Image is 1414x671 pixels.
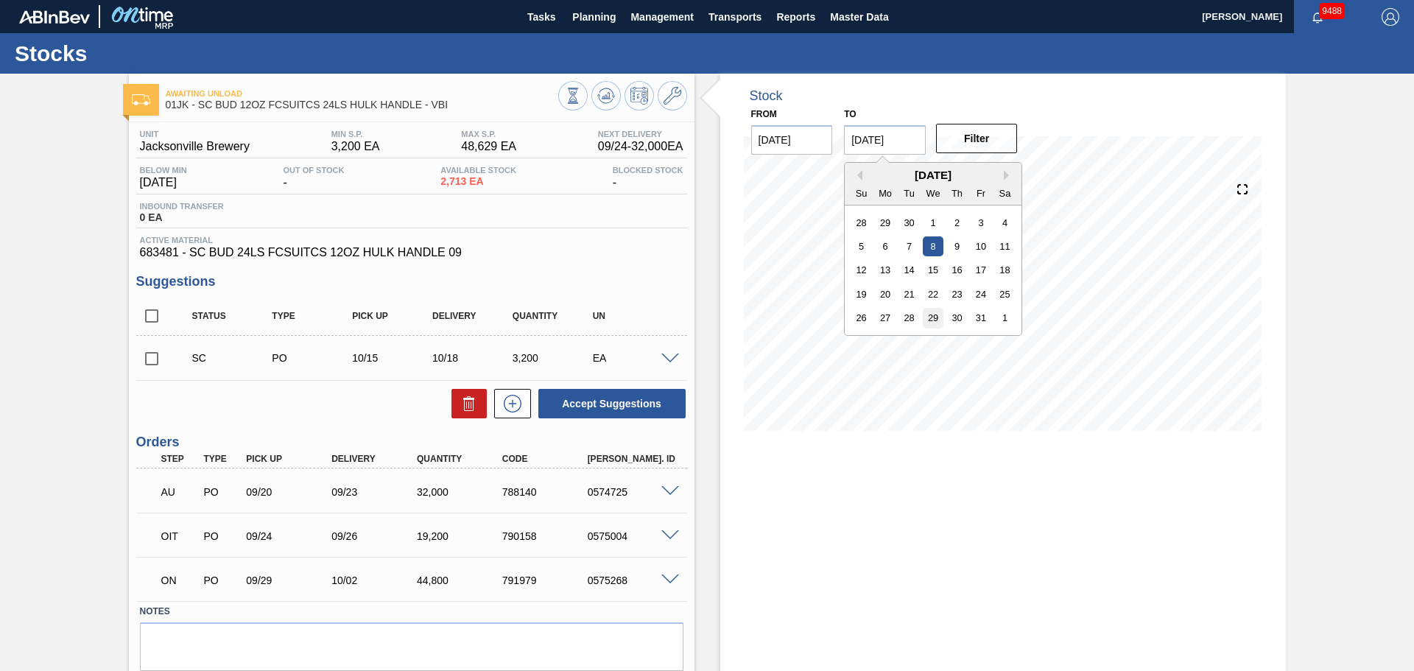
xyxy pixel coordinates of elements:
[851,308,871,328] div: Choose Sunday, October 26th, 2025
[609,166,687,189] div: -
[995,183,1015,203] div: Sa
[161,486,198,498] p: AU
[851,260,871,280] div: Choose Sunday, October 12th, 2025
[947,308,967,328] div: Choose Thursday, October 30th, 2025
[499,530,594,542] div: 790158
[995,284,1015,304] div: Choose Saturday, October 25th, 2025
[158,476,202,508] div: Awaiting Unload
[328,575,423,586] div: 10/02/2025
[140,130,250,138] span: Unit
[413,575,509,586] div: 44,800
[899,284,919,304] div: Choose Tuesday, October 21st, 2025
[830,8,888,26] span: Master Data
[242,530,338,542] div: 09/24/2025
[158,564,202,597] div: Negotiating Order
[200,530,244,542] div: Purchase order
[200,486,244,498] div: Purchase order
[876,284,896,304] div: Choose Monday, October 20th, 2025
[852,170,862,180] button: Previous Month
[189,311,278,321] div: Status
[140,202,224,211] span: Inbound Transfer
[851,212,871,232] div: Choose Sunday, September 28th, 2025
[598,130,683,138] span: Next Delivery
[242,454,338,464] div: Pick up
[851,183,871,203] div: Su
[591,81,621,110] button: Update Chart
[158,454,202,464] div: Step
[899,212,919,232] div: Choose Tuesday, September 30th, 2025
[413,454,509,464] div: Quantity
[328,454,423,464] div: Delivery
[845,169,1021,181] div: [DATE]
[844,109,856,119] label: to
[538,389,686,418] button: Accept Suggestions
[328,486,423,498] div: 09/23/2025
[189,352,278,364] div: Suggestion Created
[140,166,187,175] span: Below Min
[444,389,487,418] div: Delete Suggestions
[876,183,896,203] div: Mo
[200,575,244,586] div: Purchase order
[851,236,871,256] div: Choose Sunday, October 5th, 2025
[348,352,437,364] div: 10/15/2025
[899,183,919,203] div: Tu
[971,212,991,232] div: Choose Friday, October 3rd, 2025
[132,94,150,105] img: Ícone
[1294,7,1341,27] button: Notifications
[584,530,680,542] div: 0575004
[899,260,919,280] div: Choose Tuesday, October 14th, 2025
[995,212,1015,232] div: Choose Saturday, October 4th, 2025
[876,236,896,256] div: Choose Monday, October 6th, 2025
[284,166,345,175] span: Out Of Stock
[589,311,678,321] div: UN
[140,140,250,153] span: Jacksonville Brewery
[487,389,531,418] div: New suggestion
[136,435,687,450] h3: Orders
[140,601,683,622] label: Notes
[440,176,516,187] span: 2,713 EA
[268,352,357,364] div: Purchase order
[851,284,871,304] div: Choose Sunday, October 19th, 2025
[158,520,202,552] div: Order in transit
[751,125,833,155] input: mm/dd/yyyy
[140,236,683,245] span: Active Material
[995,260,1015,280] div: Choose Saturday, October 18th, 2025
[876,260,896,280] div: Choose Monday, October 13th, 2025
[844,125,926,155] input: mm/dd/yyyy
[242,575,338,586] div: 09/29/2025
[161,530,198,542] p: OIT
[995,308,1015,328] div: Choose Saturday, November 1st, 2025
[348,311,437,321] div: Pick up
[19,10,90,24] img: TNhmsLtSVTkK8tSr43FrP2fwEKptu5GPRR3wAAAABJRU5ErkJggg==
[461,140,516,153] span: 48,629 EA
[140,212,224,223] span: 0 EA
[971,260,991,280] div: Choose Friday, October 17th, 2025
[15,45,276,62] h1: Stocks
[509,352,598,364] div: 3,200
[947,183,967,203] div: Th
[429,311,518,321] div: Delivery
[509,311,598,321] div: Quantity
[947,284,967,304] div: Choose Thursday, October 23rd, 2025
[708,8,761,26] span: Transports
[328,530,423,542] div: 09/26/2025
[140,246,683,259] span: 683481 - SC BUD 24LS FCSUITCS 12OZ HULK HANDLE 09
[461,130,516,138] span: MAX S.P.
[625,81,654,110] button: Schedule Inventory
[971,183,991,203] div: Fr
[413,530,509,542] div: 19,200
[971,284,991,304] div: Choose Friday, October 24th, 2025
[531,387,687,420] div: Accept Suggestions
[572,8,616,26] span: Planning
[429,352,518,364] div: 10/18/2025
[751,109,777,119] label: From
[630,8,694,26] span: Management
[947,260,967,280] div: Choose Thursday, October 16th, 2025
[924,260,943,280] div: Choose Wednesday, October 15th, 2025
[658,81,687,110] button: Go to Master Data / General
[413,486,509,498] div: 32,000
[995,236,1015,256] div: Choose Saturday, October 11th, 2025
[268,311,357,321] div: Type
[924,212,943,232] div: Choose Wednesday, October 1st, 2025
[136,274,687,289] h3: Suggestions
